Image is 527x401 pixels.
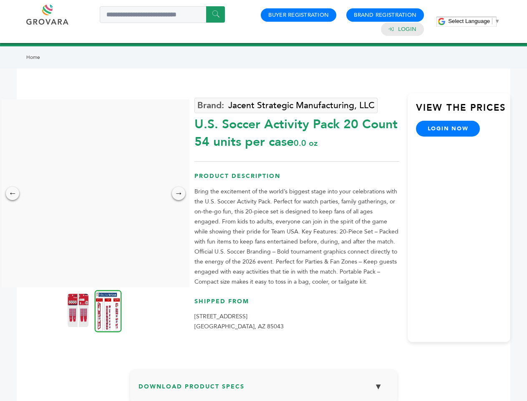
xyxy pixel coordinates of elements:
[194,187,399,287] p: Bring the excitement of the world’s biggest stage into your celebrations with the U.S. Soccer Act...
[416,102,510,121] h3: View the Prices
[194,112,399,151] div: U.S. Soccer Activity Pack 20 Count 54 units per case
[6,187,19,200] div: ←
[26,54,40,61] a: Home
[68,294,88,327] img: U.S. Soccer Activity Pack – 20 Count 54 units per case 0.0 oz
[398,25,416,33] a: Login
[294,137,318,149] span: 0.0 oz
[100,6,225,23] input: Search a product or brand...
[194,312,399,332] p: [STREET_ADDRESS] [GEOGRAPHIC_DATA], AZ 85043
[368,378,389,396] button: ▼
[416,121,480,137] a: login now
[268,11,329,19] a: Buyer Registration
[448,18,500,24] a: Select Language​
[354,11,416,19] a: Brand Registration
[494,18,500,24] span: ▼
[194,297,399,312] h3: Shipped From
[448,18,490,24] span: Select Language
[194,172,399,187] h3: Product Description
[172,187,185,200] div: →
[95,290,122,332] img: U.S. Soccer Activity Pack – 20 Count 54 units per case 0.0 oz
[194,98,378,113] a: Jacent Strategic Manufacturing, LLC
